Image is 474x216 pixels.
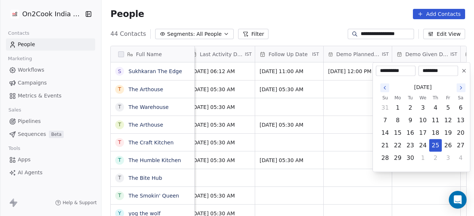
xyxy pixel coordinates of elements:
button: Thursday, September 4th, 2025 [430,102,441,114]
button: Tuesday, September 9th, 2025 [404,114,416,126]
button: Thursday, September 11th, 2025 [430,114,441,126]
button: Today, Thursday, September 25th, 2025, selected [430,140,441,151]
th: Saturday [454,94,467,102]
th: Thursday [429,94,442,102]
button: Saturday, September 20th, 2025 [455,127,467,139]
button: Thursday, October 2nd, 2025 [430,152,441,164]
button: Friday, September 26th, 2025 [442,140,454,151]
button: Tuesday, September 30th, 2025 [404,152,416,164]
button: Monday, September 15th, 2025 [392,127,404,139]
button: Sunday, September 21st, 2025 [379,140,391,151]
th: Wednesday [417,94,429,102]
button: Monday, September 8th, 2025 [392,114,404,126]
button: Friday, September 5th, 2025 [442,102,454,114]
table: September 2025 [379,94,467,164]
th: Monday [391,94,404,102]
button: Monday, September 29th, 2025 [392,152,404,164]
button: Sunday, September 28th, 2025 [379,152,391,164]
button: Wednesday, September 10th, 2025 [417,114,429,126]
button: Friday, October 3rd, 2025 [442,152,454,164]
button: Saturday, September 27th, 2025 [455,140,467,151]
button: Wednesday, October 1st, 2025 [417,152,429,164]
button: Tuesday, September 2nd, 2025 [404,102,416,114]
button: Tuesday, September 23rd, 2025 [404,140,416,151]
button: Thursday, September 18th, 2025 [430,127,441,139]
span: [DATE] [414,83,431,91]
button: Wednesday, September 3rd, 2025 [417,102,429,114]
button: Saturday, September 13th, 2025 [455,114,467,126]
button: Friday, September 19th, 2025 [442,127,454,139]
button: Saturday, September 6th, 2025 [455,102,467,114]
button: Go to the Previous Month [380,83,389,92]
th: Tuesday [404,94,417,102]
button: Friday, September 12th, 2025 [442,114,454,126]
button: Saturday, October 4th, 2025 [455,152,467,164]
button: Monday, September 1st, 2025 [392,102,404,114]
th: Sunday [379,94,391,102]
th: Friday [442,94,454,102]
button: Sunday, September 7th, 2025 [379,114,391,126]
button: Sunday, August 31st, 2025 [379,102,391,114]
button: Wednesday, September 17th, 2025 [417,127,429,139]
button: Monday, September 22nd, 2025 [392,140,404,151]
button: Go to the Next Month [457,83,465,92]
button: Tuesday, September 16th, 2025 [404,127,416,139]
button: Wednesday, September 24th, 2025 [417,140,429,151]
button: Sunday, September 14th, 2025 [379,127,391,139]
